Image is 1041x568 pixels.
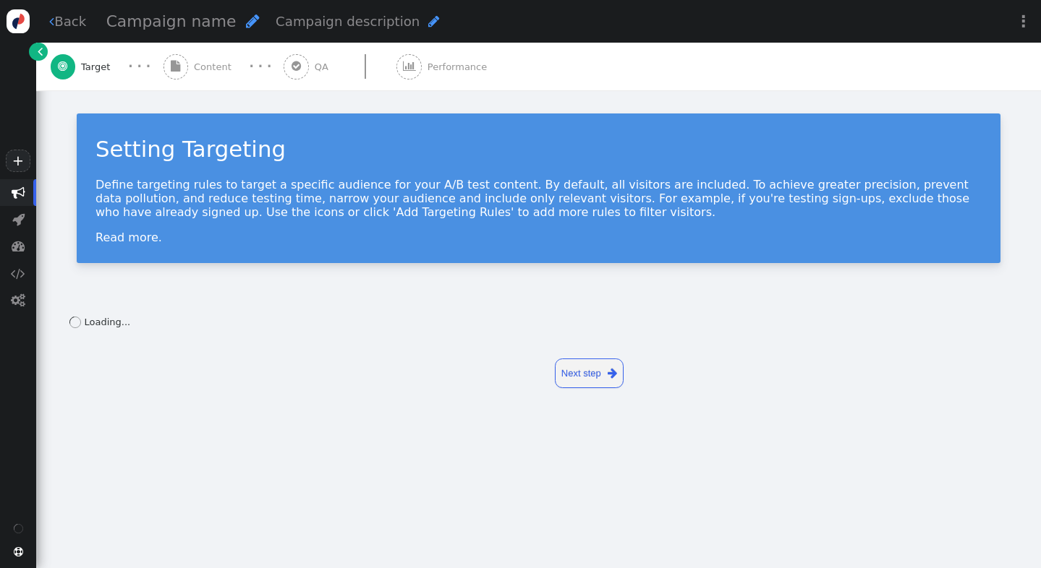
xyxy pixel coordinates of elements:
[128,58,150,76] div: · · ·
[555,358,624,388] a: Next step
[403,61,416,72] span: 
[12,239,25,253] span: 
[11,293,25,307] span: 
[428,14,440,28] span: 
[11,267,25,280] span: 
[106,12,237,30] span: Campaign name
[51,43,163,90] a:  Target · · ·
[428,60,493,74] span: Performance
[246,13,260,29] span: 
[284,43,396,90] a:  QA
[14,547,23,556] span: 
[58,61,67,72] span: 
[171,61,180,72] span: 
[12,186,25,199] span: 
[163,43,284,90] a:  Content · · ·
[95,231,162,244] a: Read more.
[7,9,30,33] img: logo-icon.svg
[49,12,86,31] a: Back
[608,365,617,382] span: 
[249,58,271,76] div: · · ·
[95,178,982,219] p: Define targeting rules to target a specific audience for your A/B test content. By default, all v...
[85,317,131,327] span: Loading...
[12,212,25,226] span: 
[276,14,420,29] span: Campaign description
[81,60,116,74] span: Target
[38,44,43,59] span: 
[95,132,982,165] div: Setting Targeting
[29,43,47,61] a: 
[194,60,237,74] span: Content
[292,61,301,72] span: 
[49,14,54,28] span: 
[396,43,517,90] a:  Performance
[6,150,30,172] a: +
[315,60,334,74] span: QA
